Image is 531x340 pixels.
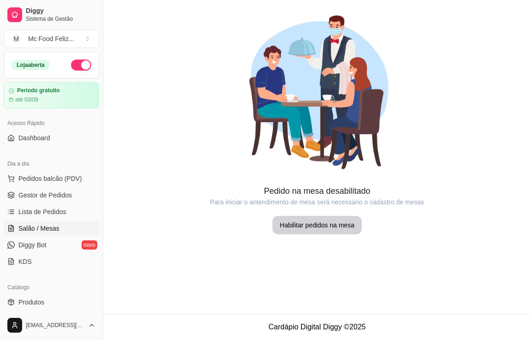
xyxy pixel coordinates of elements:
article: até 03/09 [15,96,38,103]
a: Dashboard [4,131,99,145]
div: Catálogo [4,280,99,295]
a: Período gratuitoaté 03/09 [4,82,99,108]
button: Alterar Status [71,60,91,71]
button: [EMAIL_ADDRESS][DOMAIN_NAME] [4,314,99,336]
span: Diggy [26,7,95,15]
div: Mc Food Feliz ... [28,34,74,43]
span: Salão / Mesas [18,224,59,233]
button: Pedidos balcão (PDV) [4,171,99,186]
div: Dia a dia [4,156,99,171]
a: KDS [4,254,99,269]
a: Gestor de Pedidos [4,188,99,203]
article: Período gratuito [17,87,60,94]
div: Loja aberta [12,60,50,70]
a: Salão / Mesas [4,221,99,236]
a: Lista de Pedidos [4,204,99,219]
span: Diggy Bot [18,240,47,250]
a: Diggy Botnovo [4,238,99,252]
a: Produtos [4,295,99,310]
button: Habilitar pedidos na mesa [272,216,362,234]
span: Lista de Pedidos [18,207,66,216]
a: DiggySistema de Gestão [4,4,99,26]
article: Para iniciar o antendimento de mesa será necessário o cadastro de mesas [103,197,531,207]
span: Dashboard [18,133,50,143]
span: Sistema de Gestão [26,15,95,23]
span: [EMAIL_ADDRESS][DOMAIN_NAME] [26,322,84,329]
span: M [12,34,21,43]
article: Pedido na mesa desabilitado [103,185,531,197]
div: Acesso Rápido [4,116,99,131]
footer: Cardápio Digital Diggy © 2025 [103,314,531,340]
span: Gestor de Pedidos [18,191,72,200]
span: Pedidos balcão (PDV) [18,174,82,183]
span: Produtos [18,298,44,307]
button: Select a team [4,30,99,48]
span: KDS [18,257,32,266]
